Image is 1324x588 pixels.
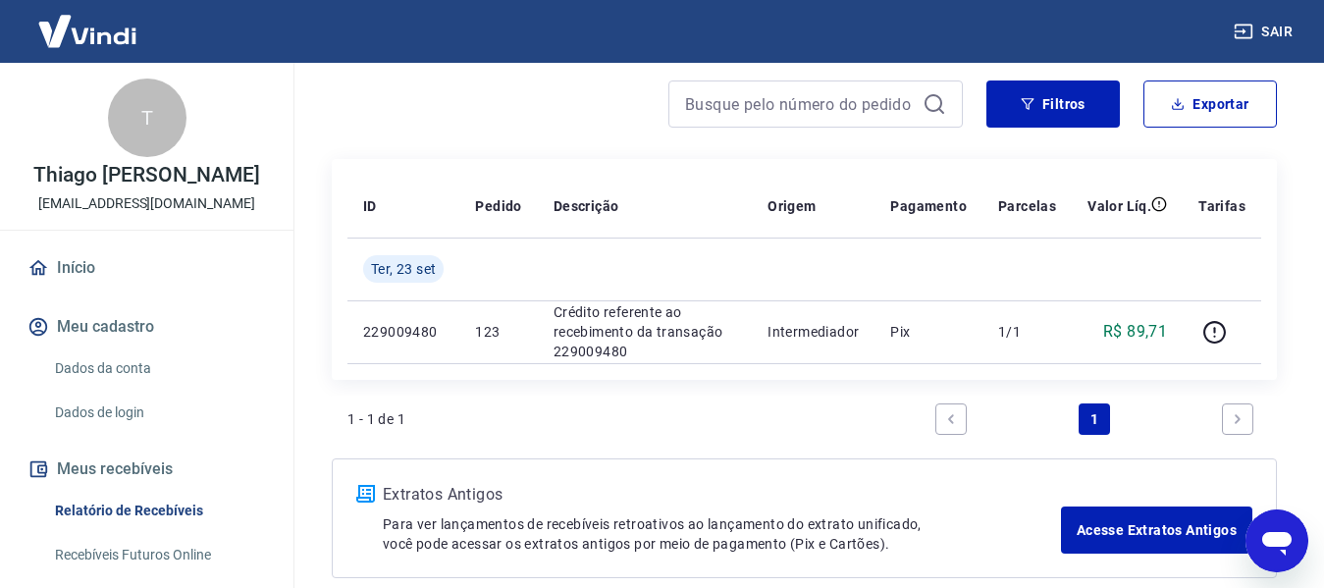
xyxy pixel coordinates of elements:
[1087,196,1151,216] p: Valor Líq.
[108,79,186,157] div: T
[33,165,259,186] p: Thiago [PERSON_NAME]
[890,322,967,342] p: Pix
[363,322,444,342] p: 229009480
[890,196,967,216] p: Pagamento
[768,196,816,216] p: Origem
[24,448,270,491] button: Meus recebíveis
[986,80,1120,128] button: Filtros
[768,322,859,342] p: Intermediador
[927,396,1261,443] ul: Pagination
[47,491,270,531] a: Relatório de Recebíveis
[1143,80,1277,128] button: Exportar
[356,485,375,503] img: ícone
[383,483,1061,507] p: Extratos Antigos
[998,322,1056,342] p: 1/1
[347,409,405,429] p: 1 - 1 de 1
[554,196,619,216] p: Descrição
[998,196,1056,216] p: Parcelas
[685,89,915,119] input: Busque pelo número do pedido
[1061,507,1252,554] a: Acesse Extratos Antigos
[475,322,521,342] p: 123
[1245,509,1308,572] iframe: Botão para abrir a janela de mensagens
[47,393,270,433] a: Dados de login
[38,193,255,214] p: [EMAIL_ADDRESS][DOMAIN_NAME]
[24,305,270,348] button: Meu cadastro
[935,403,967,435] a: Previous page
[475,196,521,216] p: Pedido
[1198,196,1245,216] p: Tarifas
[371,259,436,279] span: Ter, 23 set
[24,246,270,290] a: Início
[1230,14,1300,50] button: Sair
[1103,320,1167,344] p: R$ 89,71
[554,302,736,361] p: Crédito referente ao recebimento da transação 229009480
[47,348,270,389] a: Dados da conta
[1079,403,1110,435] a: Page 1 is your current page
[1222,403,1253,435] a: Next page
[363,196,377,216] p: ID
[383,514,1061,554] p: Para ver lançamentos de recebíveis retroativos ao lançamento do extrato unificado, você pode aces...
[47,535,270,575] a: Recebíveis Futuros Online
[24,1,151,61] img: Vindi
